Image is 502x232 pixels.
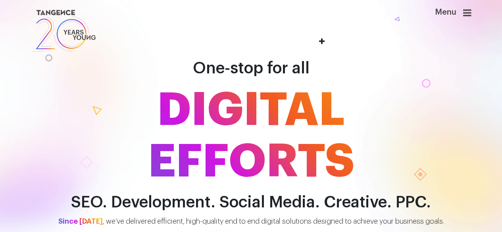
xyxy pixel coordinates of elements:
img: logo SVG [31,8,97,54]
h2: SEO. Development. Social Media. Creative. PPC. [25,194,477,211]
p: , we’ve delivered efficient, high-quality end to end digital solutions designed to achieve your b... [39,216,463,227]
span: One-stop for all [193,60,310,76]
span: Since [DATE] [58,218,103,225]
span: DIGITAL EFFORTS [25,84,477,188]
